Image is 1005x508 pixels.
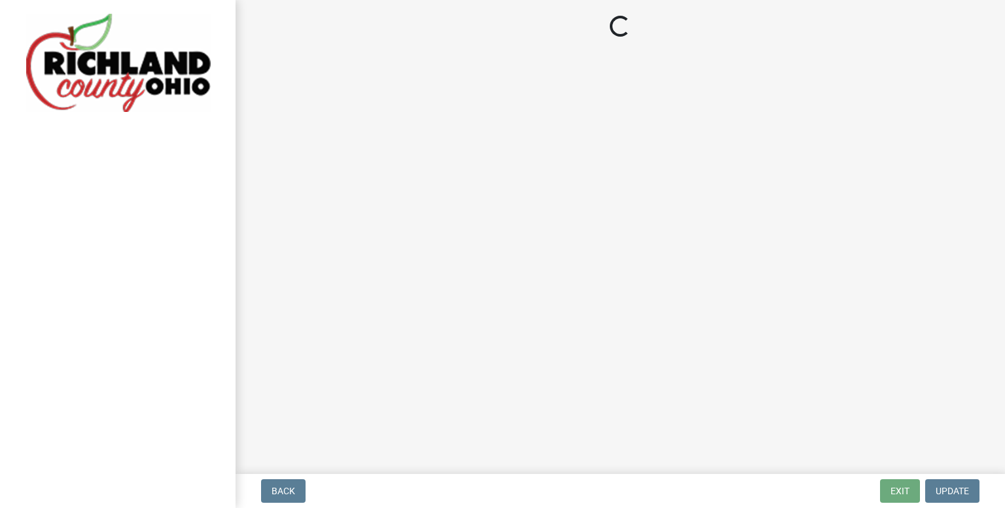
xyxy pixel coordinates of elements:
[936,486,969,496] span: Update
[880,479,920,503] button: Exit
[272,486,295,496] span: Back
[26,14,211,112] img: Richland County, Ohio
[925,479,979,503] button: Update
[261,479,306,503] button: Back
